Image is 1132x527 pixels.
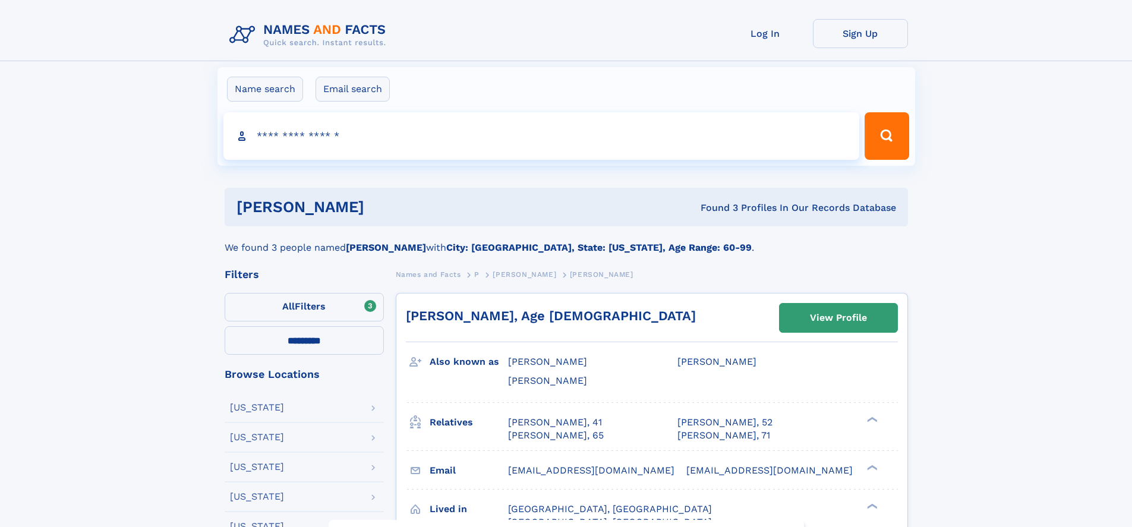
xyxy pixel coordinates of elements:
div: Found 3 Profiles In Our Records Database [532,201,896,214]
a: [PERSON_NAME], 71 [677,429,770,442]
span: P [474,270,480,279]
a: [PERSON_NAME], Age [DEMOGRAPHIC_DATA] [406,308,696,323]
div: [US_STATE] [230,492,284,501]
a: Log In [718,19,813,48]
a: View Profile [780,304,897,332]
div: ❯ [864,415,878,423]
label: Name search [227,77,303,102]
label: Filters [225,293,384,321]
a: Names and Facts [396,267,461,282]
a: [PERSON_NAME], 65 [508,429,604,442]
span: [PERSON_NAME] [570,270,633,279]
span: [EMAIL_ADDRESS][DOMAIN_NAME] [686,465,853,476]
h3: Email [430,460,508,481]
img: Logo Names and Facts [225,19,396,51]
b: City: [GEOGRAPHIC_DATA], State: [US_STATE], Age Range: 60-99 [446,242,752,253]
div: View Profile [810,304,867,332]
div: We found 3 people named with . [225,226,908,255]
a: P [474,267,480,282]
div: Filters [225,269,384,280]
input: search input [223,112,860,160]
span: [PERSON_NAME] [493,270,556,279]
div: Browse Locations [225,369,384,380]
h3: Lived in [430,499,508,519]
span: All [282,301,295,312]
div: [US_STATE] [230,433,284,442]
div: ❯ [864,502,878,510]
label: Email search [316,77,390,102]
h3: Relatives [430,412,508,433]
div: ❯ [864,463,878,471]
span: [PERSON_NAME] [508,375,587,386]
b: [PERSON_NAME] [346,242,426,253]
span: [EMAIL_ADDRESS][DOMAIN_NAME] [508,465,674,476]
a: [PERSON_NAME] [493,267,556,282]
button: Search Button [865,112,909,160]
div: [US_STATE] [230,403,284,412]
h3: Also known as [430,352,508,372]
span: [PERSON_NAME] [508,356,587,367]
div: [US_STATE] [230,462,284,472]
a: [PERSON_NAME], 41 [508,416,602,429]
a: [PERSON_NAME], 52 [677,416,772,429]
span: [GEOGRAPHIC_DATA], [GEOGRAPHIC_DATA] [508,503,712,515]
a: Sign Up [813,19,908,48]
span: [PERSON_NAME] [677,356,756,367]
h1: [PERSON_NAME] [237,200,532,214]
